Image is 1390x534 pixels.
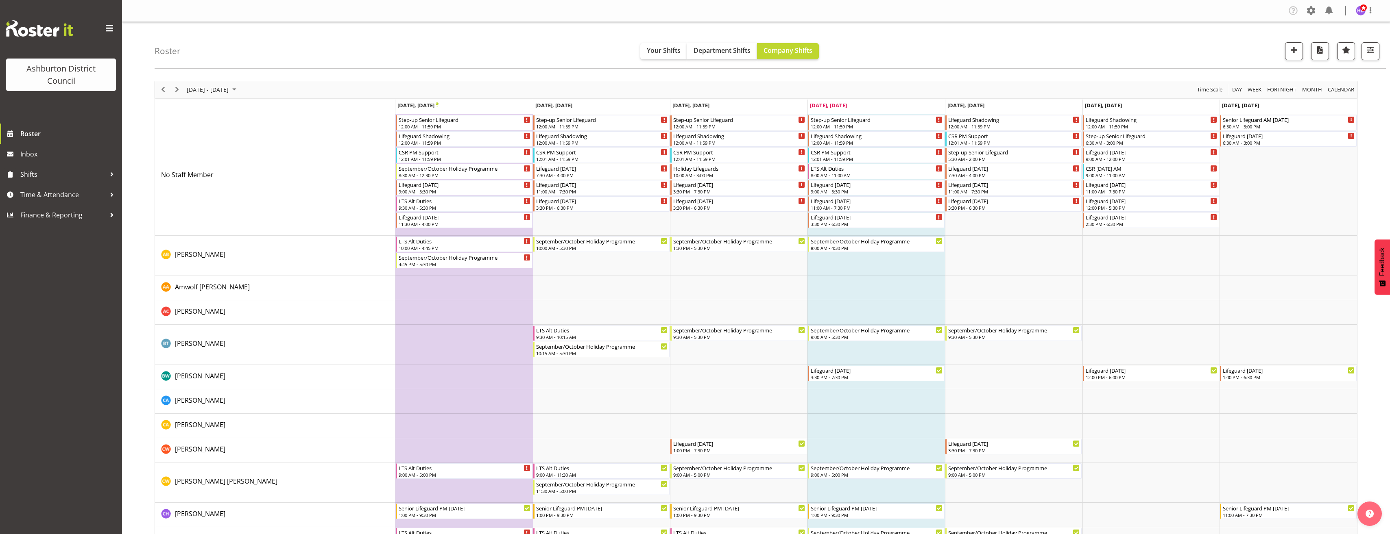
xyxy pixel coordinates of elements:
[399,221,530,227] div: 11:30 AM - 4:00 PM
[533,115,670,130] div: No Staff Member"s event - Step-up Senior Lifeguard Begin From Tuesday, September 23, 2025 at 12:0...
[1311,42,1329,60] button: Download a PDF of the roster according to the set date range.
[399,148,530,156] div: CSR PM Support
[1223,132,1355,140] div: Lifeguard [DATE]
[399,172,530,178] div: 8:30 AM - 12:30 PM
[399,471,530,478] div: 9:00 AM - 5:00 PM
[1375,239,1390,295] button: Feedback - Show survey
[185,85,240,95] button: September 2025
[811,172,943,178] div: 8:00 AM - 11:00 AM
[536,237,668,245] div: September/October Holiday Programme
[155,236,395,276] td: Alex Bateman resource
[945,196,1082,212] div: No Staff Member"s event - Lifeguard Friday Begin From Friday, September 26, 2025 at 3:30:00 PM GM...
[670,504,807,519] div: Charlotte Hydes"s event - Senior Lifeguard PM Wednesday Begin From Wednesday, September 24, 2025 ...
[175,420,225,430] a: [PERSON_NAME]
[1327,85,1356,95] button: Month
[20,168,106,180] span: Shifts
[1196,85,1224,95] button: Time Scale
[1086,366,1218,374] div: Lifeguard [DATE]
[1223,374,1355,380] div: 1:00 PM - 6:30 PM
[536,512,668,518] div: 1:00 PM - 9:30 PM
[1086,164,1218,172] div: CSR [DATE] AM
[172,85,183,95] button: Next
[1223,115,1355,124] div: Senior Lifeguard AM [DATE]
[673,197,805,205] div: Lifeguard [DATE]
[175,445,225,454] span: [PERSON_NAME]
[811,245,943,251] div: 8:00 AM - 4:30 PM
[175,339,225,348] span: [PERSON_NAME]
[536,148,668,156] div: CSR PM Support
[1247,85,1262,95] span: Week
[1220,131,1357,147] div: No Staff Member"s event - Lifeguard Sunday Begin From Sunday, September 28, 2025 at 6:30:00 AM GM...
[536,334,668,340] div: 9:30 AM - 10:15 AM
[396,253,532,268] div: Alex Bateman"s event - September/October Holiday Programme Begin From Monday, September 22, 2025 ...
[155,46,181,56] h4: Roster
[186,85,229,95] span: [DATE] - [DATE]
[808,131,945,147] div: No Staff Member"s event - Lifeguard Shadowing Begin From Thursday, September 25, 2025 at 12:00:00...
[673,334,805,340] div: 9:30 AM - 5:30 PM
[1231,85,1244,95] button: Timeline Day
[536,504,668,512] div: Senior Lifeguard PM [DATE]
[1327,85,1355,95] span: calendar
[1231,85,1243,95] span: Day
[811,164,943,172] div: LTS Alt Duties
[533,342,670,357] div: Bailey Tait"s event - September/October Holiday Programme Begin From Tuesday, September 23, 2025 ...
[1086,374,1218,380] div: 12:00 PM - 6:00 PM
[175,306,225,316] a: [PERSON_NAME]
[396,213,532,228] div: No Staff Member"s event - Lifeguard Monday Begin From Monday, September 22, 2025 at 11:30:00 AM G...
[945,164,1082,179] div: No Staff Member"s event - Lifeguard Friday Begin From Friday, September 26, 2025 at 7:30:00 AM GM...
[808,366,945,381] div: Bella Wilson"s event - Lifeguard Thursday Begin From Thursday, September 25, 2025 at 3:30:00 PM G...
[536,164,668,172] div: Lifeguard [DATE]
[673,148,805,156] div: CSR PM Support
[536,132,668,140] div: Lifeguard Shadowing
[670,131,807,147] div: No Staff Member"s event - Lifeguard Shadowing Begin From Wednesday, September 24, 2025 at 12:00:0...
[6,20,73,37] img: Rosterit website logo
[399,253,530,261] div: September/October Holiday Programme
[175,282,250,291] span: Amwolf [PERSON_NAME]
[811,115,943,124] div: Step-up Senior Lifeguard
[158,85,169,95] button: Previous
[808,463,945,479] div: Charlotte Bota Wilson"s event - September/October Holiday Programme Begin From Thursday, Septembe...
[1086,197,1218,205] div: Lifeguard [DATE]
[175,371,225,380] span: [PERSON_NAME]
[1086,180,1218,189] div: Lifeguard [DATE]
[757,43,819,59] button: Company Shifts
[1301,85,1324,95] button: Timeline Month
[948,132,1080,140] div: CSR PM Support
[810,102,847,109] span: [DATE], [DATE]
[811,326,943,334] div: September/October Holiday Programme
[396,148,532,163] div: No Staff Member"s event - CSR PM Support Begin From Monday, September 22, 2025 at 12:01:00 AM GMT...
[155,414,395,438] td: Cathleen Anderson resource
[399,156,530,162] div: 12:01 AM - 11:59 PM
[1223,366,1355,374] div: Lifeguard [DATE]
[1083,115,1220,130] div: No Staff Member"s event - Lifeguard Shadowing Begin From Saturday, September 27, 2025 at 12:00:00...
[948,115,1080,124] div: Lifeguard Shadowing
[1222,102,1259,109] span: [DATE], [DATE]
[396,115,532,130] div: No Staff Member"s event - Step-up Senior Lifeguard Begin From Monday, September 22, 2025 at 12:00...
[945,148,1082,163] div: No Staff Member"s event - Step-up Senior Lifeguard Begin From Friday, September 26, 2025 at 5:30:...
[1086,123,1218,130] div: 12:00 AM - 11:59 PM
[533,504,670,519] div: Charlotte Hydes"s event - Senior Lifeguard PM Tuesday Begin From Tuesday, September 23, 2025 at 1...
[20,189,106,201] span: Time & Attendance
[1337,42,1355,60] button: Highlight an important date within the roster.
[536,480,668,488] div: September/October Holiday Programme
[811,123,943,130] div: 12:00 AM - 11:59 PM
[1220,115,1357,130] div: No Staff Member"s event - Senior Lifeguard AM Sunday Begin From Sunday, September 28, 2025 at 6:3...
[1223,139,1355,146] div: 6:30 AM - 3:00 PM
[948,447,1080,454] div: 3:30 PM - 7:30 PM
[808,196,945,212] div: No Staff Member"s event - Lifeguard Thursday Begin From Thursday, September 25, 2025 at 11:00:00 ...
[811,464,943,472] div: September/October Holiday Programme
[948,180,1080,189] div: Lifeguard [DATE]
[533,148,670,163] div: No Staff Member"s event - CSR PM Support Begin From Tuesday, September 23, 2025 at 12:01:00 AM GM...
[175,339,225,348] a: [PERSON_NAME]
[536,180,668,189] div: Lifeguard [DATE]
[673,326,805,334] div: September/October Holiday Programme
[948,164,1080,172] div: Lifeguard [DATE]
[536,342,668,350] div: September/October Holiday Programme
[399,464,530,472] div: LTS Alt Duties
[536,488,668,494] div: 11:30 AM - 5:00 PM
[673,115,805,124] div: Step-up Senior Lifeguard
[673,132,805,140] div: Lifeguard Shadowing
[1246,85,1263,95] button: Timeline Week
[808,164,945,179] div: No Staff Member"s event - LTS Alt Duties Begin From Thursday, September 25, 2025 at 8:00:00 AM GM...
